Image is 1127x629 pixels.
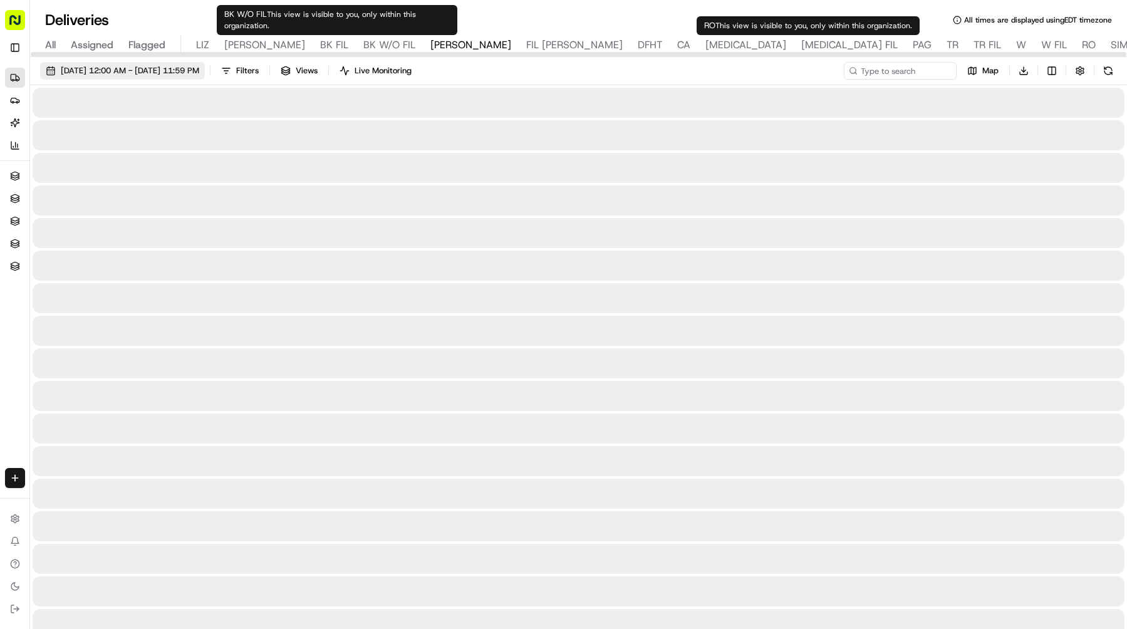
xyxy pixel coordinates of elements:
[216,62,264,80] button: Filters
[962,62,1004,80] button: Map
[71,38,113,53] span: Assigned
[33,81,207,94] input: Clear
[982,65,999,76] span: Map
[56,120,205,132] div: Start new chat
[213,123,228,138] button: Start new chat
[844,62,957,80] input: Type to search
[106,247,116,257] div: 💻
[355,65,412,76] span: Live Monitoring
[1099,62,1117,80] button: Refresh
[56,132,172,142] div: We're available if you need us!
[947,38,958,53] span: TR
[113,194,138,204] span: [DATE]
[1041,38,1067,53] span: W FIL
[677,38,690,53] span: CA
[705,38,786,53] span: [MEDICAL_DATA]
[715,21,912,31] span: This view is visible to you, only within this organization.
[13,182,33,202] img: Klarizel Pensader
[106,194,110,204] span: •
[196,38,209,53] span: LIZ
[25,246,96,259] span: Knowledge Base
[118,246,201,259] span: API Documentation
[25,195,35,205] img: 1736555255976-a54dd68f-1ca7-489b-9aae-adbdc363a1c4
[236,65,259,76] span: Filters
[697,16,920,35] div: RO
[224,9,416,31] span: This view is visible to you, only within this organization.
[296,65,318,76] span: Views
[39,194,103,204] span: Klarizel Pensader
[26,120,49,142] img: 1724597045416-56b7ee45-8013-43a0-a6f9-03cb97ddad50
[964,15,1112,25] span: All times are displayed using EDT timezone
[194,160,228,175] button: See all
[13,163,84,173] div: Past conversations
[61,65,199,76] span: [DATE] 12:00 AM - [DATE] 11:59 PM
[974,38,1001,53] span: TR FIL
[8,241,101,264] a: 📗Knowledge Base
[1016,38,1026,53] span: W
[217,5,457,35] div: BK W/O FIL
[913,38,932,53] span: PAG
[125,277,152,286] span: Pylon
[801,38,898,53] span: [MEDICAL_DATA] FIL
[128,38,165,53] span: Flagged
[526,38,623,53] span: FIL [PERSON_NAME]
[13,247,23,257] div: 📗
[13,120,35,142] img: 1736555255976-a54dd68f-1ca7-489b-9aae-adbdc363a1c4
[430,38,511,53] span: [PERSON_NAME]
[638,38,662,53] span: DFHT
[40,62,205,80] button: [DATE] 12:00 AM - [DATE] 11:59 PM
[13,50,228,70] p: Welcome 👋
[13,13,38,38] img: Nash
[320,38,348,53] span: BK FIL
[101,241,206,264] a: 💻API Documentation
[363,38,415,53] span: BK W/O FIL
[1082,38,1096,53] span: RO
[275,62,323,80] button: Views
[88,276,152,286] a: Powered byPylon
[45,10,109,30] h1: Deliveries
[224,38,305,53] span: [PERSON_NAME]
[334,62,417,80] button: Live Monitoring
[45,38,56,53] span: All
